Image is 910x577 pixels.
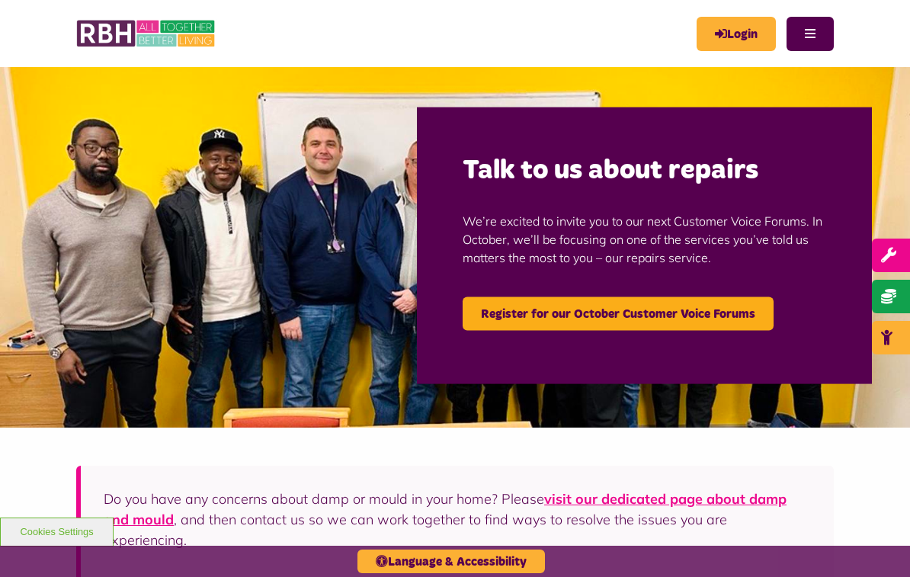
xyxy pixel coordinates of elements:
p: Do you have any concerns about damp or mould in your home? Please , and then contact us so we can... [104,489,811,550]
button: Navigation [787,17,834,51]
img: RBH [76,15,217,52]
iframe: Netcall Web Assistant for live chat [841,508,910,577]
a: MyRBH [697,17,776,51]
a: Register for our October Customer Voice Forums [463,297,774,331]
button: Language & Accessibility [357,550,545,573]
h2: Talk to us about repairs [463,153,826,189]
p: We’re excited to invite you to our next Customer Voice Forums. In October, we’ll be focusing on o... [463,189,826,290]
